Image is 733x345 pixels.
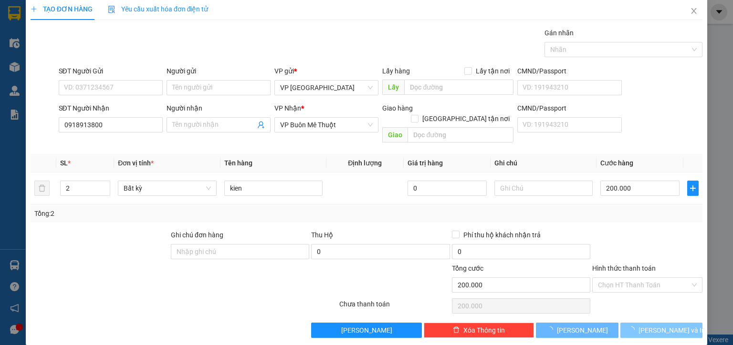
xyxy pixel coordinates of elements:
[224,159,252,167] span: Tên hàng
[224,181,323,196] input: VD: Bàn, Ghế
[167,66,271,76] div: Người gửi
[108,6,115,13] img: icon
[491,154,597,172] th: Ghi chú
[628,326,639,333] span: loading
[545,29,574,37] label: Gán nhãn
[382,104,413,112] span: Giao hàng
[408,127,513,142] input: Dọc đường
[171,244,309,259] input: Ghi chú đơn hàng
[280,81,373,95] span: VP Sài Gòn
[257,121,265,129] span: user-add
[592,264,656,272] label: Hình thức thanh toán
[118,159,154,167] span: Đơn vị tính
[171,231,223,239] label: Ghi chú đơn hàng
[274,104,301,112] span: VP Nhận
[311,231,333,239] span: Thu Hộ
[687,181,699,196] button: plus
[688,184,698,192] span: plus
[557,325,608,335] span: [PERSON_NAME]
[108,5,209,13] span: Yêu cầu xuất hóa đơn điện tử
[536,323,618,338] button: [PERSON_NAME]
[382,127,408,142] span: Giao
[66,41,127,61] li: VP VP Buôn Mê Thuột
[546,326,557,333] span: loading
[280,118,373,132] span: VP Buôn Mê Thuột
[472,66,513,76] span: Lấy tận nơi
[463,325,505,335] span: Xóa Thông tin
[424,323,534,338] button: deleteXóa Thông tin
[517,103,621,113] div: CMND/Passport
[382,80,404,95] span: Lấy
[167,103,271,113] div: Người nhận
[5,5,138,23] li: [PERSON_NAME]
[452,264,483,272] span: Tổng cước
[419,113,513,124] span: [GEOGRAPHIC_DATA] tận nơi
[5,41,66,72] li: VP VP [GEOGRAPHIC_DATA]
[341,325,392,335] span: [PERSON_NAME]
[382,67,410,75] span: Lấy hàng
[690,7,698,15] span: close
[66,63,73,70] span: environment
[60,159,68,167] span: SL
[517,66,621,76] div: CMND/Passport
[124,181,210,195] span: Bất kỳ
[453,326,460,334] span: delete
[31,6,37,12] span: plus
[338,299,450,315] div: Chưa thanh toán
[404,80,513,95] input: Dọc đường
[31,5,93,13] span: TẠO ĐƠN HÀNG
[348,159,382,167] span: Định lượng
[408,181,487,196] input: 0
[494,181,593,196] input: Ghi Chú
[600,159,633,167] span: Cước hàng
[59,103,163,113] div: SĐT Người Nhận
[639,325,705,335] span: [PERSON_NAME] và In
[274,66,378,76] div: VP gửi
[34,181,50,196] button: delete
[59,66,163,76] div: SĐT Người Gửi
[311,323,421,338] button: [PERSON_NAME]
[34,208,283,219] div: Tổng: 2
[460,230,545,240] span: Phí thu hộ khách nhận trả
[408,159,443,167] span: Giá trị hàng
[620,323,703,338] button: [PERSON_NAME] và In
